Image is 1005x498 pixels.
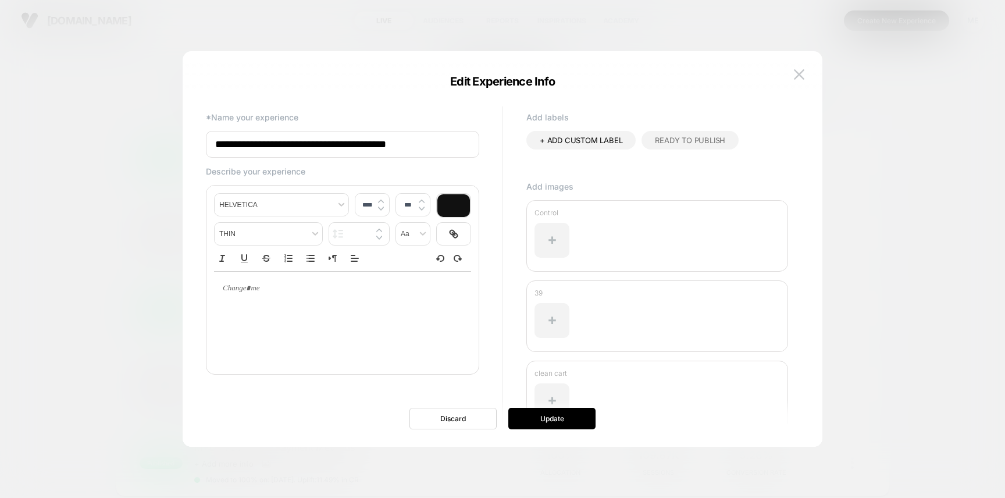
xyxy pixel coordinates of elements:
img: up [419,199,425,204]
img: down [378,207,384,211]
button: Strike [258,251,275,265]
button: Right to Left [325,251,341,265]
span: Align [347,251,363,265]
p: clean cart [534,369,780,378]
span: Edit Experience Info [450,74,555,88]
img: up [378,199,384,204]
img: line height [333,229,344,239]
p: 39 [534,289,780,297]
button: Discard [409,408,497,429]
p: *Name your experience [206,112,479,122]
span: + ADD CUSTOM LABEL [540,136,622,145]
p: Control [534,208,780,217]
button: Underline [236,251,252,265]
span: fontWeight [215,223,322,245]
span: transform [396,223,430,245]
span: font [215,194,348,216]
button: Italic [214,251,230,265]
button: Bullet list [302,251,319,265]
button: Ordered list [280,251,297,265]
p: Describe your experience [206,166,479,176]
span: Ready to publish [655,136,725,145]
img: up [376,228,382,233]
img: down [419,207,425,211]
p: Add labels [526,112,788,122]
img: down [376,236,382,240]
p: Add images [526,182,788,191]
img: close [794,69,804,79]
button: Update [508,408,596,429]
